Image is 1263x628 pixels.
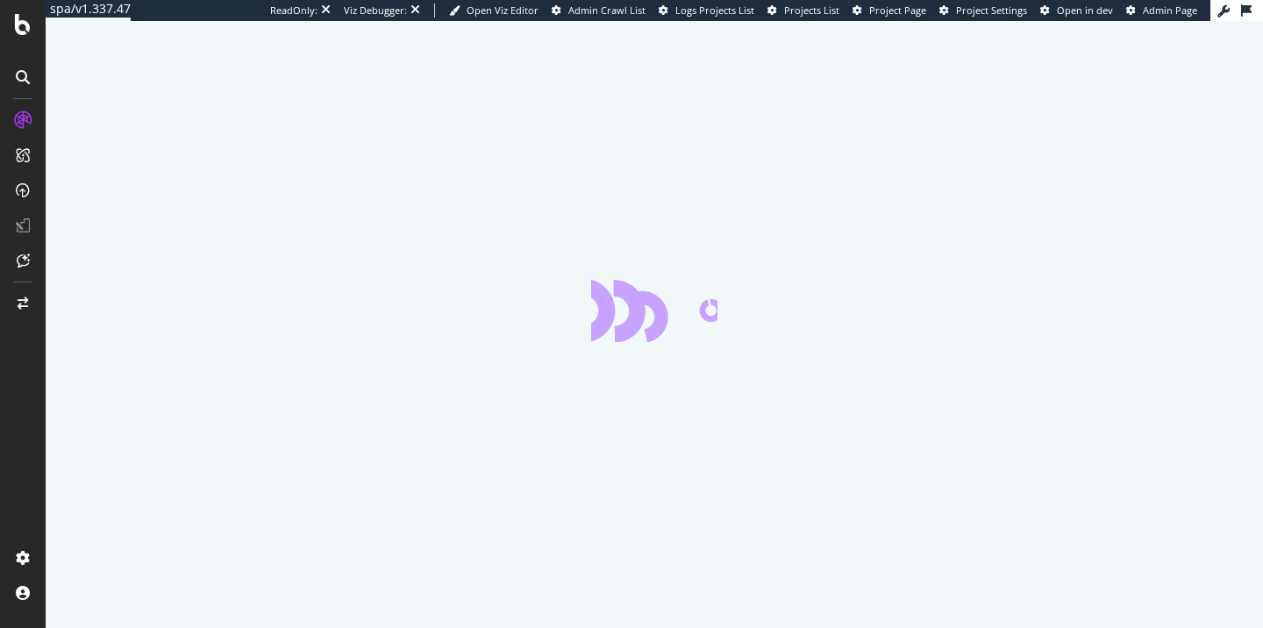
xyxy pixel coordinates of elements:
[956,4,1027,17] span: Project Settings
[591,279,717,342] div: animation
[1057,4,1113,17] span: Open in dev
[1126,4,1197,18] a: Admin Page
[568,4,646,17] span: Admin Crawl List
[939,4,1027,18] a: Project Settings
[784,4,839,17] span: Projects List
[552,4,646,18] a: Admin Crawl List
[869,4,926,17] span: Project Page
[767,4,839,18] a: Projects List
[467,4,539,17] span: Open Viz Editor
[270,4,318,18] div: ReadOnly:
[659,4,754,18] a: Logs Projects List
[853,4,926,18] a: Project Page
[344,4,407,18] div: Viz Debugger:
[449,4,539,18] a: Open Viz Editor
[1040,4,1113,18] a: Open in dev
[675,4,754,17] span: Logs Projects List
[1143,4,1197,17] span: Admin Page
